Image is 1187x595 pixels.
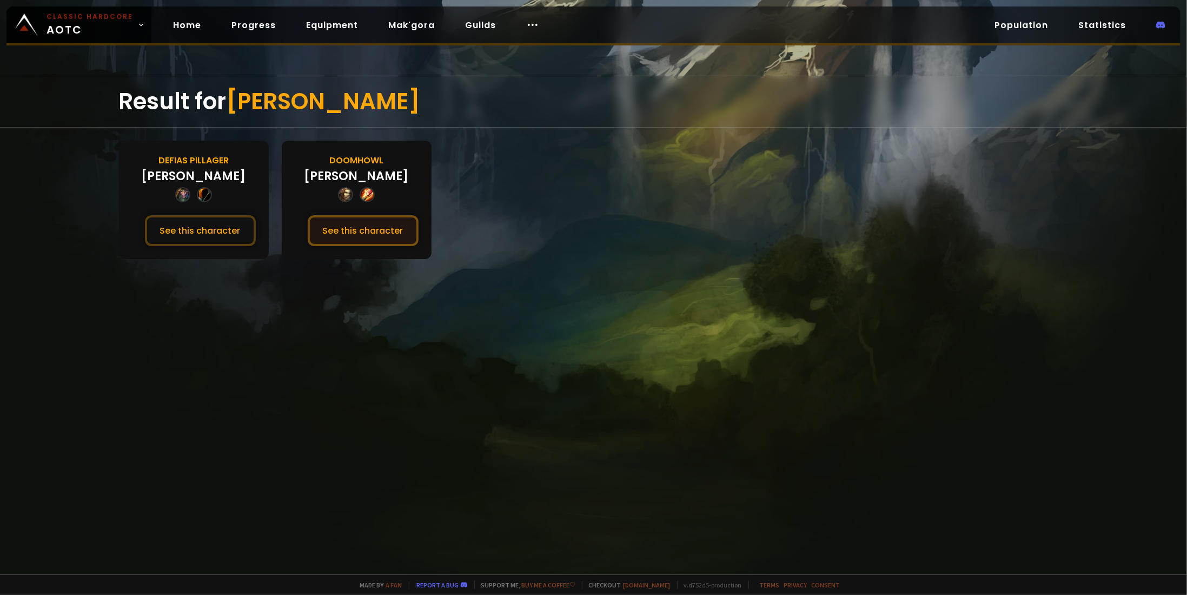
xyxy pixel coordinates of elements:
button: See this character [145,215,256,246]
div: [PERSON_NAME] [142,167,246,185]
a: Mak'gora [380,14,443,36]
a: a fan [386,581,402,589]
a: Report a bug [417,581,459,589]
span: AOTC [47,12,133,38]
a: Statistics [1070,14,1135,36]
div: [PERSON_NAME] [304,167,409,185]
a: [DOMAIN_NAME] [624,581,671,589]
a: Progress [223,14,284,36]
span: Made by [354,581,402,589]
span: v. d752d5 - production [677,581,742,589]
span: [PERSON_NAME] [227,85,421,117]
a: Privacy [784,581,807,589]
a: Equipment [297,14,367,36]
a: Population [986,14,1057,36]
div: Defias Pillager [158,154,229,167]
a: Consent [812,581,840,589]
a: Terms [760,581,780,589]
a: Home [164,14,210,36]
div: Doomhowl [329,154,383,167]
span: Support me, [474,581,575,589]
a: Guilds [456,14,505,36]
div: Result for [119,76,1069,127]
small: Classic Hardcore [47,12,133,22]
span: Checkout [582,581,671,589]
a: Classic HardcoreAOTC [6,6,151,43]
a: Buy me a coffee [522,581,575,589]
button: See this character [308,215,419,246]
